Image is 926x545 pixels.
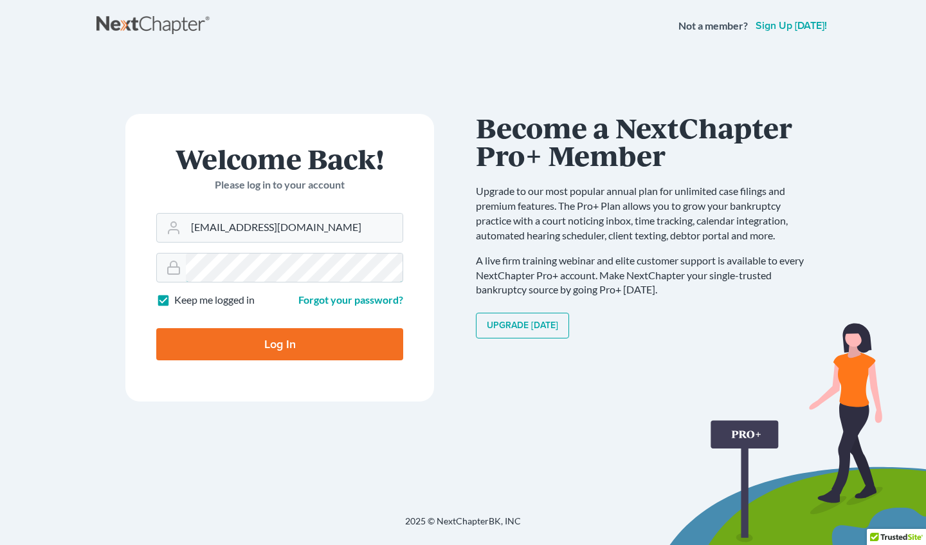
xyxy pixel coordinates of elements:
[476,313,569,338] a: Upgrade [DATE]
[476,114,817,169] h1: Become a NextChapter Pro+ Member
[96,515,830,538] div: 2025 © NextChapterBK, INC
[476,184,817,243] p: Upgrade to our most popular annual plan for unlimited case filings and premium features. The Pro+...
[156,328,403,360] input: Log In
[156,145,403,172] h1: Welcome Back!
[156,178,403,192] p: Please log in to your account
[753,21,830,31] a: Sign up [DATE]!
[174,293,255,308] label: Keep me logged in
[476,254,817,298] p: A live firm training webinar and elite customer support is available to every NextChapter Pro+ ac...
[678,19,748,33] strong: Not a member?
[298,293,403,306] a: Forgot your password?
[186,214,403,242] input: Email Address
